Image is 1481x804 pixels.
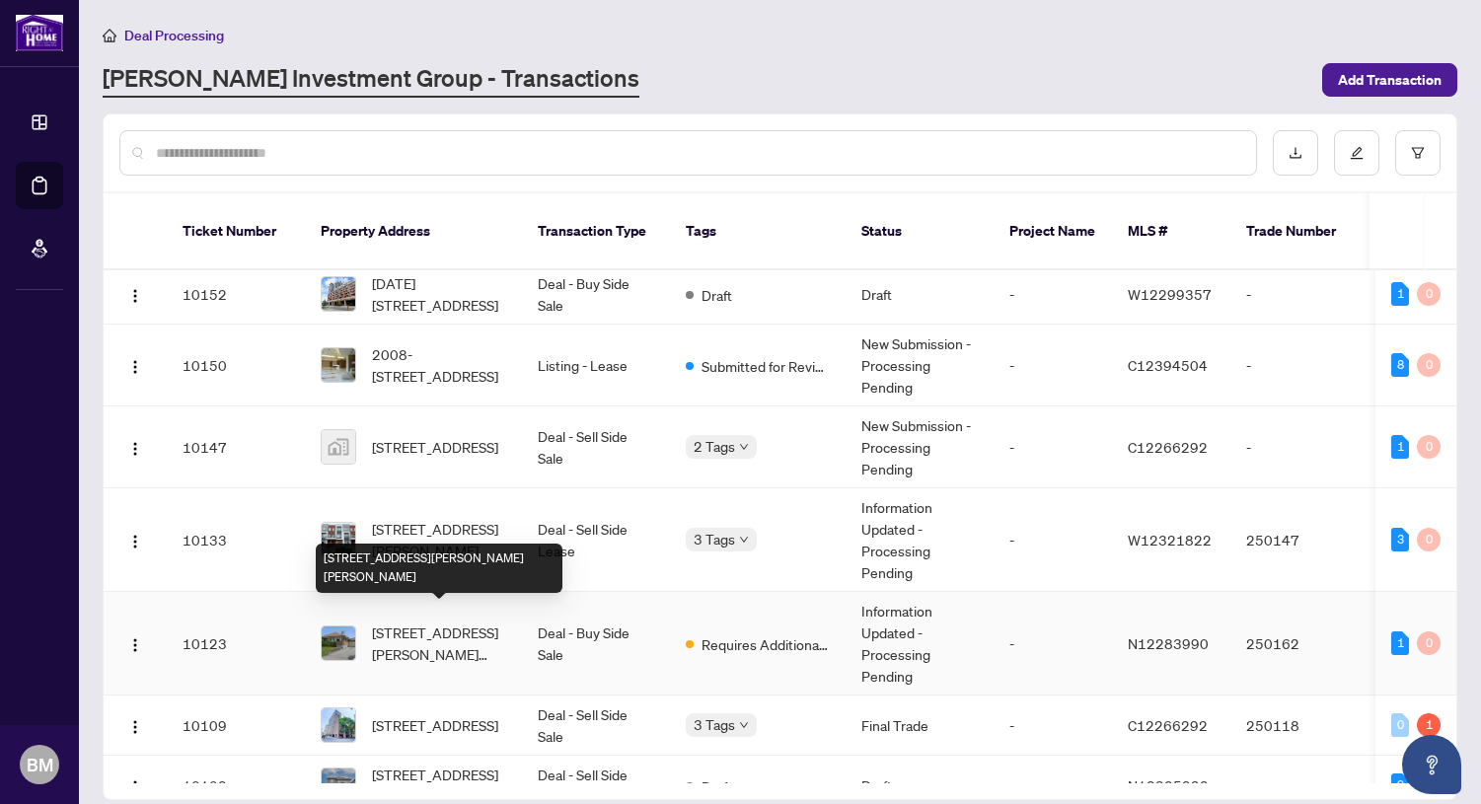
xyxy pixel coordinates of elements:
[16,15,63,51] img: logo
[846,592,994,695] td: Information Updated - Processing Pending
[1128,438,1208,456] span: C12266292
[994,325,1112,406] td: -
[846,406,994,488] td: New Submission - Processing Pending
[127,359,143,375] img: Logo
[1395,130,1441,176] button: filter
[994,264,1112,325] td: -
[127,719,143,735] img: Logo
[1128,716,1208,734] span: C12266292
[103,29,116,42] span: home
[1417,528,1441,551] div: 0
[1417,282,1441,306] div: 0
[1417,631,1441,655] div: 0
[1411,146,1425,160] span: filter
[167,488,305,592] td: 10133
[1391,282,1409,306] div: 1
[1391,528,1409,551] div: 3
[994,406,1112,488] td: -
[1391,631,1409,655] div: 1
[372,343,506,387] span: 2008-[STREET_ADDRESS]
[1417,713,1441,737] div: 1
[322,768,355,802] img: thumbnail-img
[1128,285,1212,303] span: W12299357
[1338,64,1442,96] span: Add Transaction
[322,430,355,464] img: thumbnail-img
[1128,634,1209,652] span: N12283990
[1273,130,1318,176] button: download
[1128,776,1209,794] span: N12285992
[127,288,143,304] img: Logo
[1128,531,1212,548] span: W12321822
[694,713,735,736] span: 3 Tags
[522,488,670,592] td: Deal - Sell Side Lease
[127,637,143,653] img: Logo
[522,695,670,756] td: Deal - Sell Side Sale
[1402,735,1461,794] button: Open asap
[1230,193,1369,270] th: Trade Number
[1230,592,1369,695] td: 250162
[316,544,562,593] div: [STREET_ADDRESS][PERSON_NAME][PERSON_NAME]
[994,695,1112,756] td: -
[846,325,994,406] td: New Submission - Processing Pending
[103,62,639,98] a: [PERSON_NAME] Investment Group - Transactions
[127,779,143,795] img: Logo
[119,524,151,555] button: Logo
[846,488,994,592] td: Information Updated - Processing Pending
[322,277,355,311] img: thumbnail-img
[119,769,151,801] button: Logo
[846,264,994,325] td: Draft
[994,488,1112,592] td: -
[1230,325,1369,406] td: -
[119,431,151,463] button: Logo
[994,592,1112,695] td: -
[522,193,670,270] th: Transaction Type
[702,633,830,655] span: Requires Additional Docs
[322,523,355,556] img: thumbnail-img
[1112,193,1230,270] th: MLS #
[994,193,1112,270] th: Project Name
[167,695,305,756] td: 10109
[702,355,830,377] span: Submitted for Review
[1230,695,1369,756] td: 250118
[522,325,670,406] td: Listing - Lease
[167,264,305,325] td: 10152
[739,720,749,730] span: down
[27,751,53,778] span: BM
[119,278,151,310] button: Logo
[702,284,732,306] span: Draft
[127,441,143,457] img: Logo
[1230,488,1369,592] td: 250147
[167,592,305,695] td: 10123
[739,442,749,452] span: down
[1391,713,1409,737] div: 0
[670,193,846,270] th: Tags
[124,27,224,44] span: Deal Processing
[1417,353,1441,377] div: 0
[1334,130,1379,176] button: edit
[1391,773,1409,797] div: 9
[694,528,735,550] span: 3 Tags
[372,621,506,665] span: [STREET_ADDRESS][PERSON_NAME][PERSON_NAME]
[694,435,735,458] span: 2 Tags
[322,626,355,660] img: thumbnail-img
[127,534,143,549] img: Logo
[119,627,151,659] button: Logo
[1230,406,1369,488] td: -
[1391,435,1409,459] div: 1
[846,695,994,756] td: Final Trade
[702,775,732,797] span: Draft
[119,349,151,381] button: Logo
[1128,356,1208,374] span: C12394504
[1391,353,1409,377] div: 8
[305,193,522,270] th: Property Address
[119,709,151,741] button: Logo
[846,193,994,270] th: Status
[372,436,498,458] span: [STREET_ADDRESS]
[739,535,749,545] span: down
[1417,435,1441,459] div: 0
[167,325,305,406] td: 10150
[372,518,506,561] span: [STREET_ADDRESS][PERSON_NAME]
[322,348,355,382] img: thumbnail-img
[1322,63,1457,97] button: Add Transaction
[1350,146,1364,160] span: edit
